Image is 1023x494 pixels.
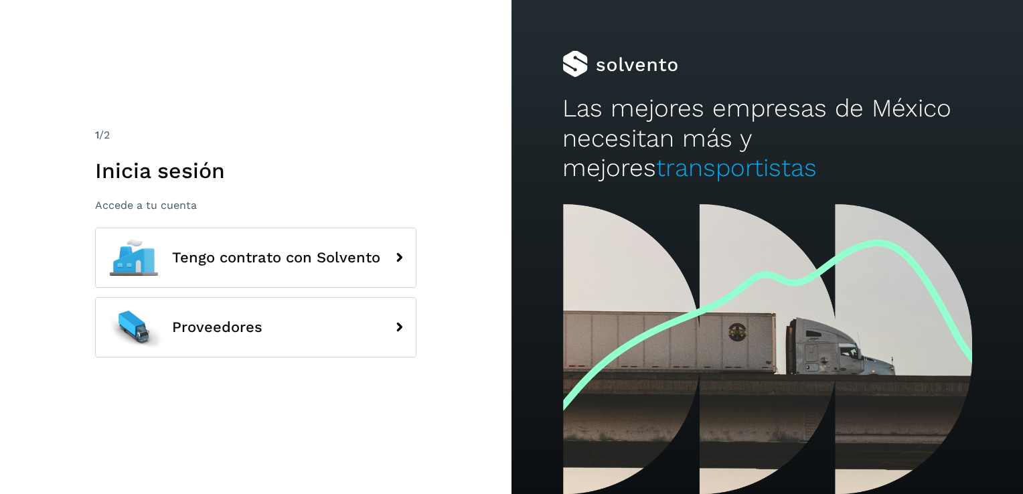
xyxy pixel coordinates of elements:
span: transportistas [656,153,817,182]
span: Tengo contrato con Solvento [172,250,380,266]
button: Tengo contrato con Solvento [95,228,416,288]
p: Accede a tu cuenta [95,199,416,212]
div: /2 [95,127,416,143]
button: Proveedores [95,297,416,357]
h1: Inicia sesión [95,158,416,183]
span: Proveedores [172,319,262,335]
span: 1 [95,129,99,141]
h2: Las mejores empresas de México necesitan más y mejores [562,94,971,183]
